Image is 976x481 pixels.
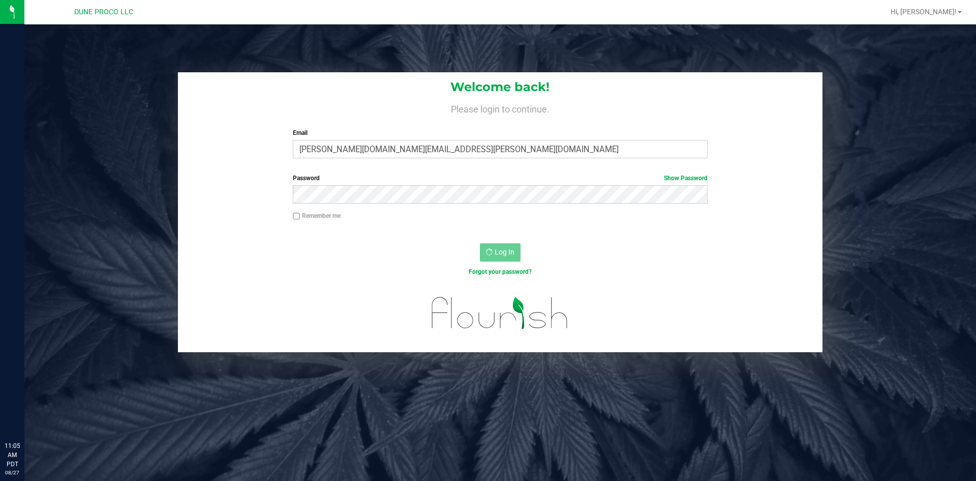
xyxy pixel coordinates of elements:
img: flourish_logo.svg [419,287,581,339]
a: Forgot your password? [469,268,532,275]
span: Hi, [PERSON_NAME]! [891,8,957,16]
a: Show Password [664,175,708,182]
span: Password [293,175,320,182]
p: 08/27 [5,469,20,476]
h1: Welcome back! [178,80,822,94]
label: Remember me [293,211,341,220]
p: 11:05 AM PDT [5,441,20,469]
span: Log In [495,248,514,256]
button: Log In [480,243,521,262]
h4: Please login to continue. [178,102,822,114]
span: DUNE PROCO LLC [74,8,133,16]
input: Remember me [293,213,300,220]
label: Email [293,128,707,137]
